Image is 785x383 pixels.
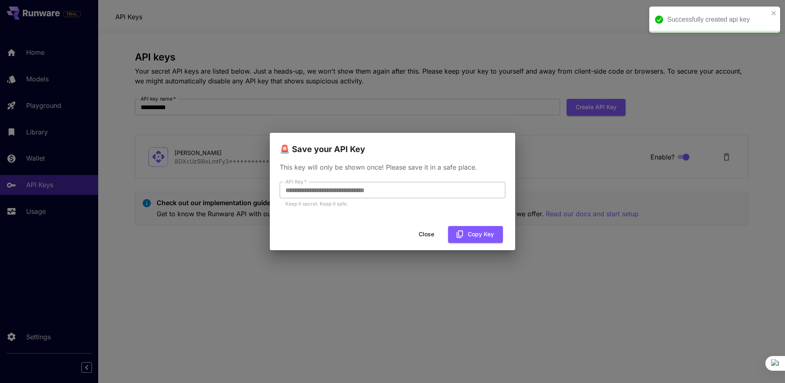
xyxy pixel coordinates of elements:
p: This key will only be shown once! Please save it in a safe place. [280,162,505,172]
label: API Key [285,178,307,185]
button: Copy Key [448,226,503,243]
h2: 🚨 Save your API Key [270,133,515,156]
p: Keep it secret. Keep it safe. [285,200,500,208]
button: Close [408,226,445,243]
button: close [771,10,777,16]
div: Successfully created api key [667,15,769,25]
